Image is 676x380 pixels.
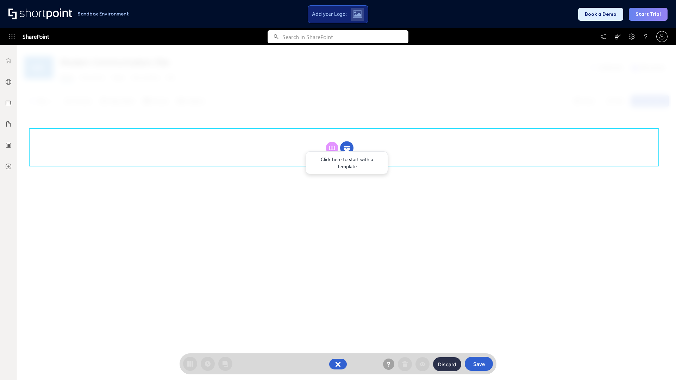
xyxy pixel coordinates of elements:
[465,357,493,371] button: Save
[77,12,129,16] h1: Sandbox Environment
[282,30,408,43] input: Search in SharePoint
[578,8,623,21] button: Book a Demo
[433,357,461,371] button: Discard
[23,28,49,45] span: SharePoint
[629,8,668,21] button: Start Trial
[353,10,362,18] img: Upload logo
[549,298,676,380] iframe: Chat Widget
[312,11,346,17] span: Add your Logo:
